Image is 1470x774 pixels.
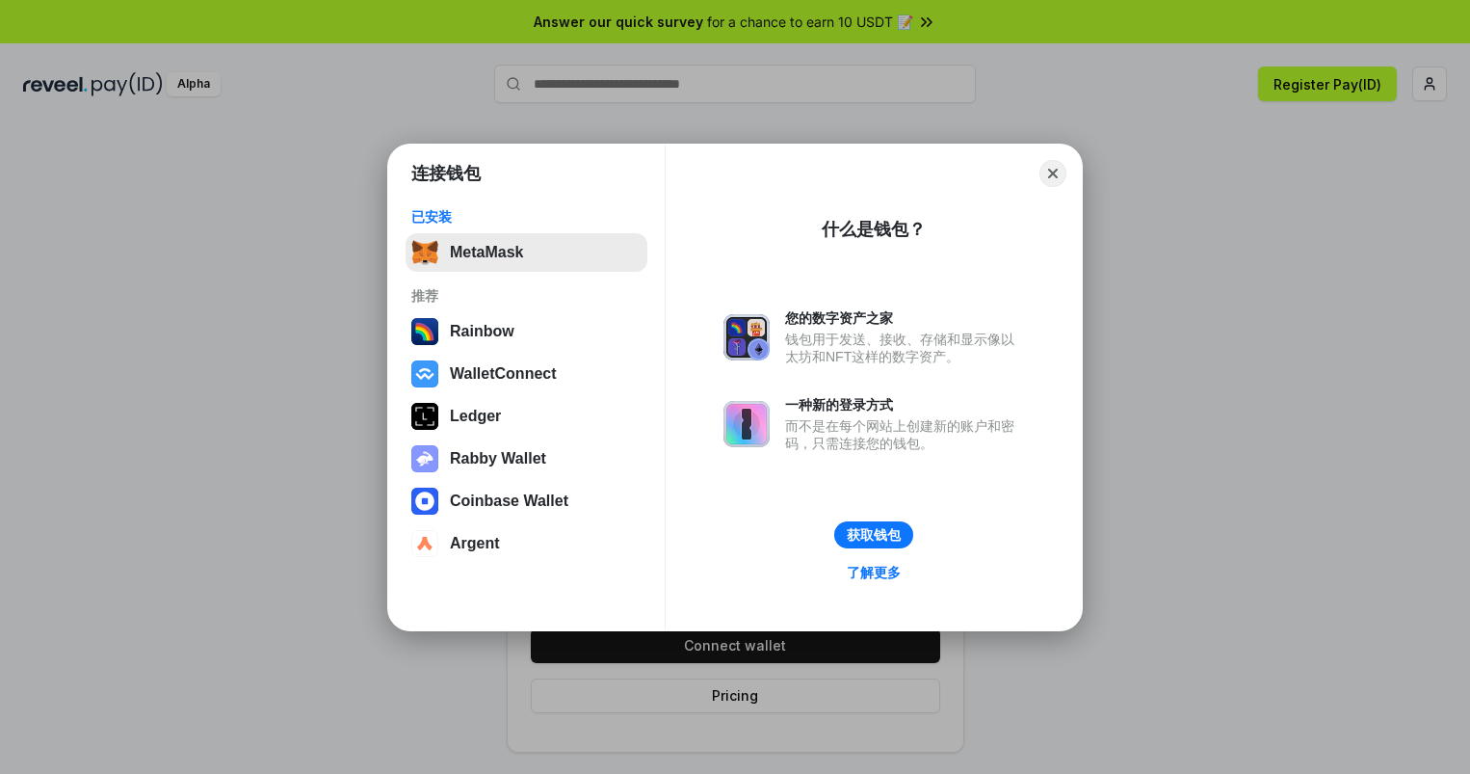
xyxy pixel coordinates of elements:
a: 了解更多 [835,560,912,585]
img: svg+xml,%3Csvg%20fill%3D%22none%22%20height%3D%2233%22%20viewBox%3D%220%200%2035%2033%22%20width%... [411,239,438,266]
button: 获取钱包 [834,521,913,548]
div: Ledger [450,408,501,425]
div: 钱包用于发送、接收、存储和显示像以太坊和NFT这样的数字资产。 [785,331,1024,365]
div: 获取钱包 [847,526,901,544]
img: svg+xml,%3Csvg%20width%3D%2228%22%20height%3D%2228%22%20viewBox%3D%220%200%2028%2028%22%20fill%3D... [411,488,438,515]
div: 推荐 [411,287,642,305]
h1: 连接钱包 [411,162,481,185]
div: Rainbow [450,323,514,340]
img: svg+xml,%3Csvg%20xmlns%3D%22http%3A%2F%2Fwww.w3.org%2F2000%2Fsvg%22%20fill%3D%22none%22%20viewBox... [723,314,770,360]
img: svg+xml,%3Csvg%20xmlns%3D%22http%3A%2F%2Fwww.w3.org%2F2000%2Fsvg%22%20fill%3D%22none%22%20viewBox... [411,445,438,472]
div: 已安装 [411,208,642,226]
img: svg+xml,%3Csvg%20width%3D%2228%22%20height%3D%2228%22%20viewBox%3D%220%200%2028%2028%22%20fill%3D... [411,530,438,557]
button: Rabby Wallet [406,440,647,478]
button: Argent [406,524,647,563]
button: Ledger [406,397,647,436]
div: 什么是钱包？ [822,218,926,241]
button: Coinbase Wallet [406,482,647,520]
img: svg+xml,%3Csvg%20width%3D%22120%22%20height%3D%22120%22%20viewBox%3D%220%200%20120%20120%22%20fil... [411,318,438,345]
img: svg+xml,%3Csvg%20xmlns%3D%22http%3A%2F%2Fwww.w3.org%2F2000%2Fsvg%22%20fill%3D%22none%22%20viewBox... [723,401,770,447]
div: 您的数字资产之家 [785,309,1024,327]
div: Rabby Wallet [450,450,546,467]
button: WalletConnect [406,355,647,393]
button: Close [1039,160,1066,187]
div: MetaMask [450,244,523,261]
div: 一种新的登录方式 [785,396,1024,414]
img: svg+xml,%3Csvg%20width%3D%2228%22%20height%3D%2228%22%20viewBox%3D%220%200%2028%2028%22%20fill%3D... [411,360,438,387]
div: Argent [450,535,500,552]
button: Rainbow [406,312,647,351]
div: 了解更多 [847,564,901,581]
div: WalletConnect [450,365,557,383]
div: Coinbase Wallet [450,493,568,510]
div: 而不是在每个网站上创建新的账户和密码，只需连接您的钱包。 [785,417,1024,452]
button: MetaMask [406,233,647,272]
img: svg+xml,%3Csvg%20xmlns%3D%22http%3A%2F%2Fwww.w3.org%2F2000%2Fsvg%22%20width%3D%2228%22%20height%3... [411,403,438,430]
